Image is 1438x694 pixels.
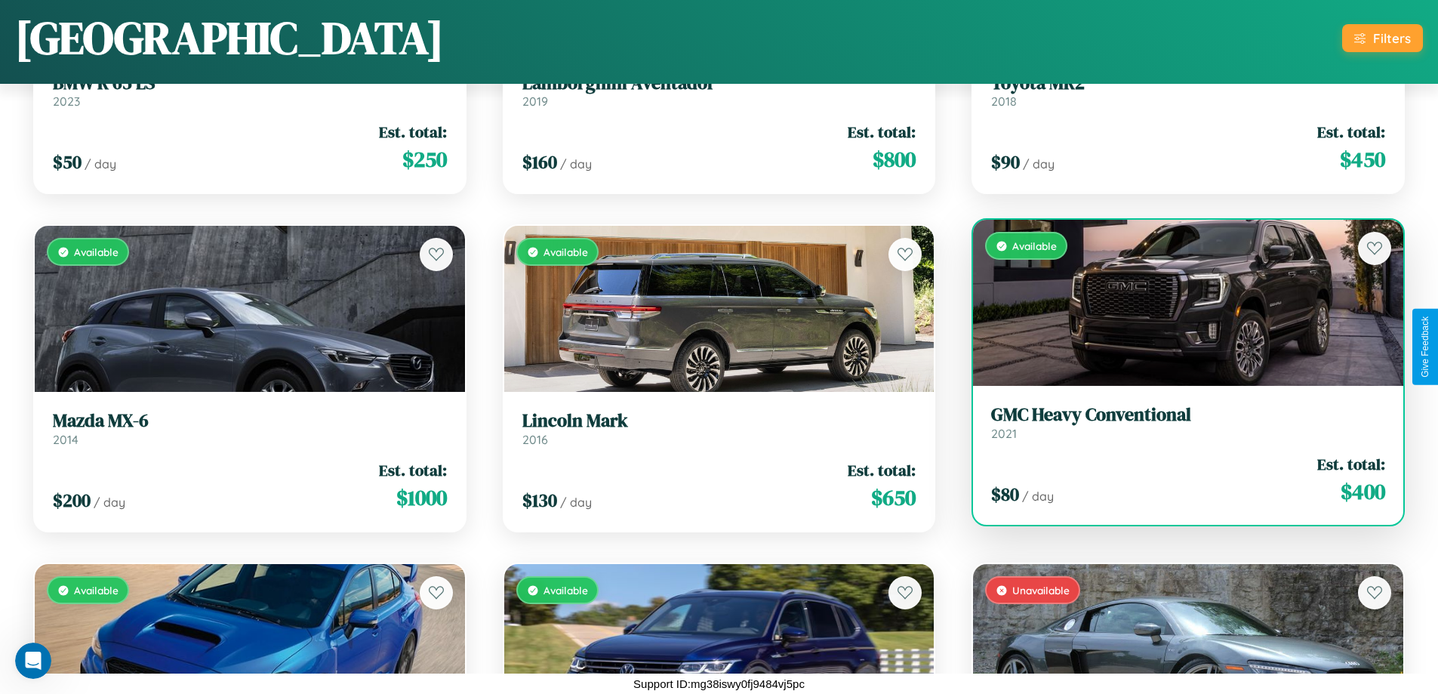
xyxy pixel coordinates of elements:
span: 2023 [53,94,80,109]
span: / day [560,495,592,510]
h3: GMC Heavy Conventional [991,404,1385,426]
span: Est. total: [1317,453,1385,475]
h1: [GEOGRAPHIC_DATA] [15,7,444,69]
a: Toyota MR22018 [991,72,1385,109]
span: Available [1012,239,1057,252]
span: $ 200 [53,488,91,513]
a: Lamborghini Aventador2019 [522,72,916,109]
span: Available [74,245,119,258]
span: / day [1022,489,1054,504]
span: / day [85,156,116,171]
h3: Lincoln Mark [522,410,916,432]
span: / day [1023,156,1055,171]
span: $ 80 [991,482,1019,507]
p: Support ID: mg38iswy0fj9484vj5pc [633,674,805,694]
span: Est. total: [379,459,447,481]
h3: Mazda MX-6 [53,410,447,432]
span: $ 450 [1340,144,1385,174]
span: Available [543,584,588,597]
span: 2019 [522,94,548,109]
a: Mazda MX-62014 [53,410,447,447]
span: Est. total: [379,121,447,143]
span: $ 250 [402,144,447,174]
div: Give Feedback [1420,316,1430,378]
span: 2016 [522,432,548,447]
span: $ 800 [873,144,916,174]
iframe: Intercom live chat [15,643,51,679]
span: $ 50 [53,150,82,174]
span: $ 90 [991,150,1020,174]
span: 2021 [991,426,1017,441]
a: Lincoln Mark2016 [522,410,916,447]
span: Available [74,584,119,597]
span: $ 160 [522,150,557,174]
span: / day [560,156,592,171]
span: Est. total: [848,121,916,143]
div: Filters [1373,30,1411,46]
span: $ 130 [522,488,557,513]
span: / day [94,495,125,510]
span: Unavailable [1012,584,1070,597]
span: Est. total: [848,459,916,481]
a: GMC Heavy Conventional2021 [991,404,1385,441]
span: Available [543,245,588,258]
span: $ 400 [1341,477,1385,507]
span: Est. total: [1317,121,1385,143]
span: $ 650 [871,483,916,513]
button: Filters [1342,24,1423,52]
span: 2018 [991,94,1017,109]
span: 2014 [53,432,79,447]
span: $ 1000 [396,483,447,513]
a: BMW R 65 LS2023 [53,72,447,109]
